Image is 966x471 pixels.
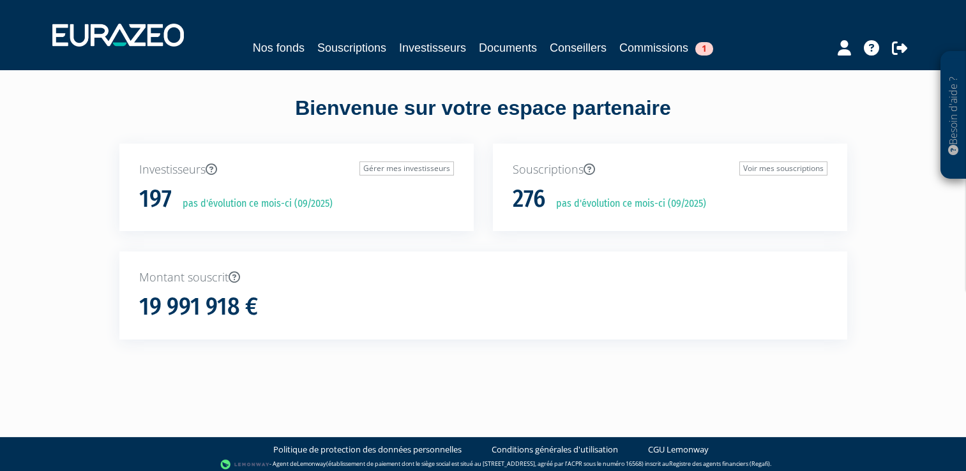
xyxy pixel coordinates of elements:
p: pas d'évolution ce mois-ci (09/2025) [174,197,333,211]
span: 1 [695,42,713,56]
h1: 19 991 918 € [139,294,258,320]
a: Conditions générales d'utilisation [492,444,618,456]
a: Lemonway [297,460,326,468]
div: - Agent de (établissement de paiement dont le siège social est situé au [STREET_ADDRESS], agréé p... [13,458,953,471]
a: Voir mes souscriptions [739,161,827,176]
p: Investisseurs [139,161,454,178]
h1: 276 [513,186,545,213]
a: Politique de protection des données personnelles [273,444,462,456]
p: Besoin d'aide ? [946,58,961,173]
a: Souscriptions [317,39,386,57]
p: Montant souscrit [139,269,827,286]
a: Conseillers [550,39,607,57]
a: Investisseurs [399,39,466,57]
p: Souscriptions [513,161,827,178]
img: logo-lemonway.png [220,458,269,471]
a: Documents [479,39,537,57]
h1: 197 [139,186,172,213]
a: Nos fonds [253,39,305,57]
div: Bienvenue sur votre espace partenaire [110,94,857,144]
p: pas d'évolution ce mois-ci (09/2025) [547,197,706,211]
a: Gérer mes investisseurs [359,161,454,176]
a: Commissions1 [619,39,713,57]
img: 1732889491-logotype_eurazeo_blanc_rvb.png [52,24,184,47]
a: Registre des agents financiers (Regafi) [669,460,770,468]
a: CGU Lemonway [648,444,709,456]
